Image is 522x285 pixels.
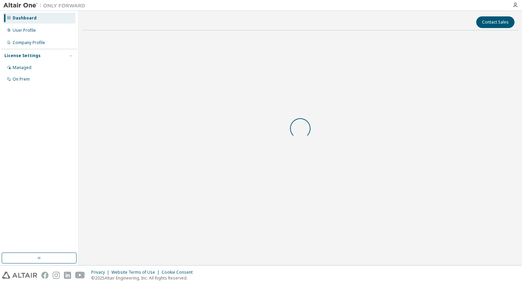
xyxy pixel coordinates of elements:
img: facebook.svg [41,272,49,279]
div: Company Profile [13,40,45,45]
img: instagram.svg [53,272,60,279]
div: Privacy [91,270,111,275]
div: User Profile [13,28,36,33]
div: Dashboard [13,15,37,21]
div: License Settings [4,53,41,58]
div: Website Terms of Use [111,270,162,275]
img: youtube.svg [75,272,85,279]
div: Managed [13,65,31,70]
img: Altair One [3,2,89,9]
img: linkedin.svg [64,272,71,279]
img: altair_logo.svg [2,272,37,279]
p: © 2025 Altair Engineering, Inc. All Rights Reserved. [91,275,197,281]
div: Cookie Consent [162,270,197,275]
button: Contact Sales [476,16,514,28]
div: On Prem [13,77,30,82]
